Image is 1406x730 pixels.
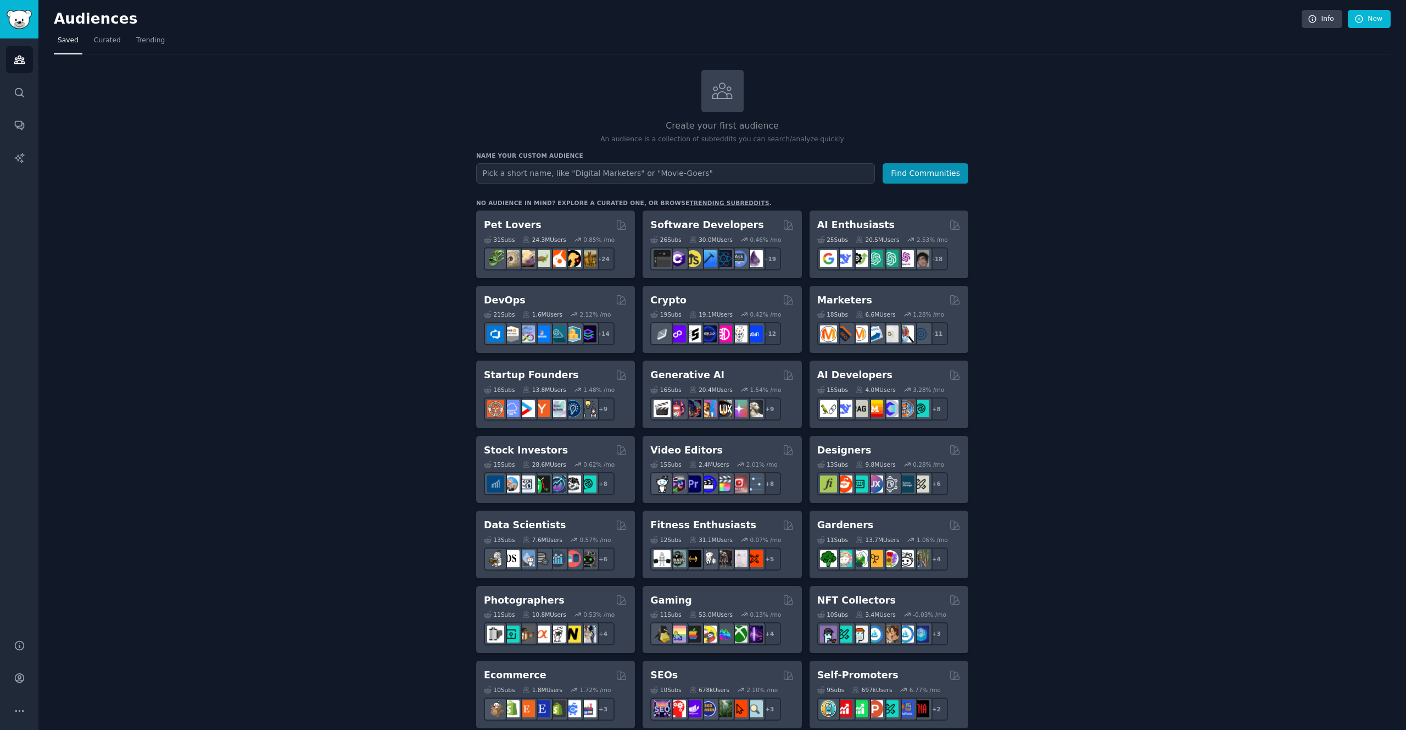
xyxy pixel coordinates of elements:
div: 9.8M Users [856,461,896,468]
div: 2.01 % /mo [746,461,778,468]
h2: Designers [817,444,872,457]
h2: Startup Founders [484,368,578,382]
img: streetphotography [503,626,520,643]
img: OpenAIDev [897,250,914,267]
a: Trending [132,32,169,54]
img: llmops [897,400,914,417]
div: 24.3M Users [522,236,566,244]
img: aws_cdk [564,325,581,342]
div: + 8 [925,397,948,421]
img: DigitalItems [912,626,929,643]
img: UrbanGardening [897,550,914,567]
div: 10 Sub s [484,686,515,694]
div: 6.6M Users [856,311,896,318]
div: 15 Sub s [817,386,848,394]
h2: Video Editors [650,444,723,457]
div: 2.12 % /mo [580,311,611,318]
div: 1.72 % /mo [580,686,611,694]
img: AskMarketing [851,325,868,342]
img: TwitchStreaming [746,626,763,643]
div: 1.48 % /mo [583,386,615,394]
div: 11 Sub s [650,611,681,618]
img: GoogleSearchConsole [730,700,747,717]
img: fitness30plus [715,550,732,567]
img: startup [518,400,535,417]
div: 26 Sub s [650,236,681,244]
img: AnalogCommunity [518,626,535,643]
div: 6.77 % /mo [910,686,941,694]
div: + 19 [758,247,781,270]
h2: DevOps [484,294,526,307]
img: platformengineering [549,325,566,342]
div: + 4 [758,622,781,645]
img: premiere [684,475,701,493]
img: iOSProgramming [700,250,717,267]
img: VideoEditors [700,475,717,493]
img: XboxGamers [730,626,747,643]
img: SEO_Digital_Marketing [654,700,671,717]
img: GoogleGeminiAI [820,250,837,267]
h2: Gardeners [817,518,874,532]
img: shopify [503,700,520,717]
img: elixir [746,250,763,267]
div: + 2 [925,698,948,721]
div: 3.4M Users [856,611,896,618]
img: defiblockchain [715,325,732,342]
img: data [579,550,596,567]
div: 0.46 % /mo [750,236,782,244]
div: + 14 [592,322,615,345]
span: Saved [58,36,79,46]
img: DreamBooth [746,400,763,417]
img: aivideo [654,400,671,417]
img: selfpromotion [851,700,868,717]
div: 0.85 % /mo [583,236,615,244]
img: TechSEO [669,700,686,717]
div: + 6 [592,547,615,571]
img: datasets [564,550,581,567]
img: csharp [669,250,686,267]
div: + 8 [592,472,615,495]
img: learnjavascript [684,250,701,267]
img: gopro [654,475,671,493]
img: EtsySellers [533,700,550,717]
img: Youtubevideo [730,475,747,493]
img: GYM [654,550,671,567]
div: 678k Users [689,686,729,694]
div: 0.28 % /mo [913,461,944,468]
img: indiehackers [549,400,566,417]
img: editors [669,475,686,493]
div: 12 Sub s [650,536,681,544]
img: dataengineering [533,550,550,567]
img: azuredevops [487,325,504,342]
div: 7.6M Users [522,536,562,544]
img: OpenSeaNFT [866,626,883,643]
a: Info [1302,10,1342,29]
h2: Generative AI [650,368,724,382]
h2: NFT Collectors [817,594,896,607]
div: 1.6M Users [522,311,562,318]
img: typography [820,475,837,493]
div: + 5 [758,547,781,571]
img: UI_Design [851,475,868,493]
div: 11 Sub s [817,536,848,544]
img: The_SEO [746,700,763,717]
img: WeddingPhotography [579,626,596,643]
img: NFTMarketplace [835,626,852,643]
img: turtle [533,250,550,267]
img: OpenSourceAI [881,400,899,417]
img: seogrowth [684,700,701,717]
img: analog [487,626,504,643]
img: sdforall [700,400,717,417]
img: analytics [549,550,566,567]
div: 1.54 % /mo [750,386,782,394]
img: finalcutpro [715,475,732,493]
h2: Create your first audience [476,119,968,133]
div: 697k Users [852,686,892,694]
div: 4.0M Users [856,386,896,394]
div: 19 Sub s [650,311,681,318]
h2: AI Developers [817,368,892,382]
div: 0.07 % /mo [750,536,782,544]
img: MachineLearning [487,550,504,567]
p: An audience is a collection of subreddits you can search/analyze quickly [476,135,968,145]
div: 19.1M Users [689,311,733,318]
